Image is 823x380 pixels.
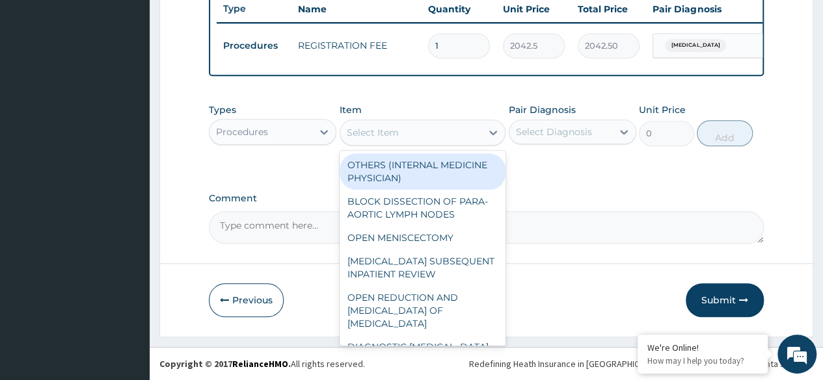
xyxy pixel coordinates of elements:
label: Pair Diagnosis [509,103,576,116]
span: We're online! [75,110,180,241]
label: Types [209,105,236,116]
span: [MEDICAL_DATA] [665,39,726,52]
label: Unit Price [639,103,686,116]
button: Previous [209,283,284,317]
div: Select Diagnosis [516,125,592,138]
button: Submit [686,283,764,317]
footer: All rights reserved. [150,347,823,380]
td: REGISTRATION FEE [291,32,422,58]
label: Item [340,103,362,116]
div: OPEN MENISCECTOMY [340,226,506,249]
div: Select Item [347,126,399,139]
div: Procedures [216,125,268,138]
img: d_794563401_company_1708531726252_794563401 [24,65,53,97]
td: Procedures [217,34,291,58]
div: [MEDICAL_DATA] SUBSEQUENT INPATIENT REVIEW [340,249,506,286]
div: OPEN REDUCTION AND [MEDICAL_DATA] OF [MEDICAL_DATA] [340,286,506,335]
a: RelianceHMO [232,358,288,370]
div: Redefining Heath Insurance in [GEOGRAPHIC_DATA] using Telemedicine and Data Science! [469,357,813,370]
p: How may I help you today? [647,355,758,366]
div: BLOCK DISSECTION OF PARA-AORTIC LYMPH NODES [340,190,506,226]
strong: Copyright © 2017 . [159,358,291,370]
div: OTHERS (INTERNAL MEDICINE PHYSICIAN) [340,153,506,190]
button: Add [697,120,752,146]
label: Comment [209,193,764,204]
textarea: Type your message and hit 'Enter' [7,247,248,292]
div: Chat with us now [68,73,219,90]
div: We're Online! [647,342,758,353]
div: Minimize live chat window [213,6,245,38]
